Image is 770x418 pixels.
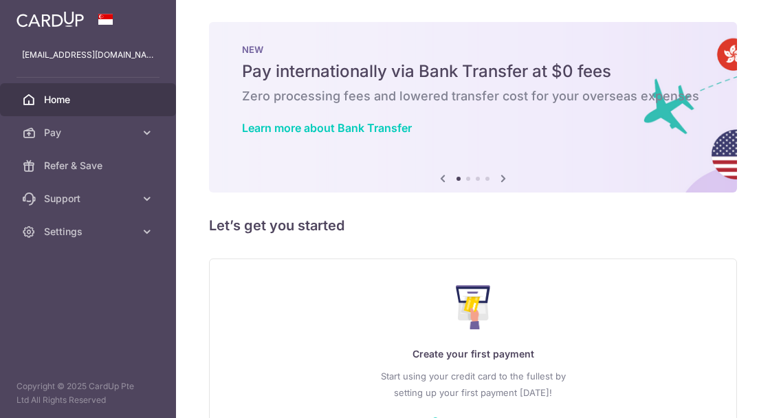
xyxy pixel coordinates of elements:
[22,48,154,62] p: [EMAIL_ADDRESS][DOMAIN_NAME]
[242,88,704,104] h6: Zero processing fees and lowered transfer cost for your overseas expenses
[209,214,737,236] h5: Let’s get you started
[44,93,135,107] span: Home
[242,121,412,135] a: Learn more about Bank Transfer
[44,192,135,206] span: Support
[237,346,709,362] p: Create your first payment
[44,159,135,173] span: Refer & Save
[242,60,704,82] h5: Pay internationally via Bank Transfer at $0 fees
[44,225,135,239] span: Settings
[16,11,84,27] img: CardUp
[242,44,704,55] p: NEW
[44,126,135,140] span: Pay
[209,22,737,192] img: Bank transfer banner
[456,285,491,329] img: Make Payment
[237,368,709,401] p: Start using your credit card to the fullest by setting up your first payment [DATE]!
